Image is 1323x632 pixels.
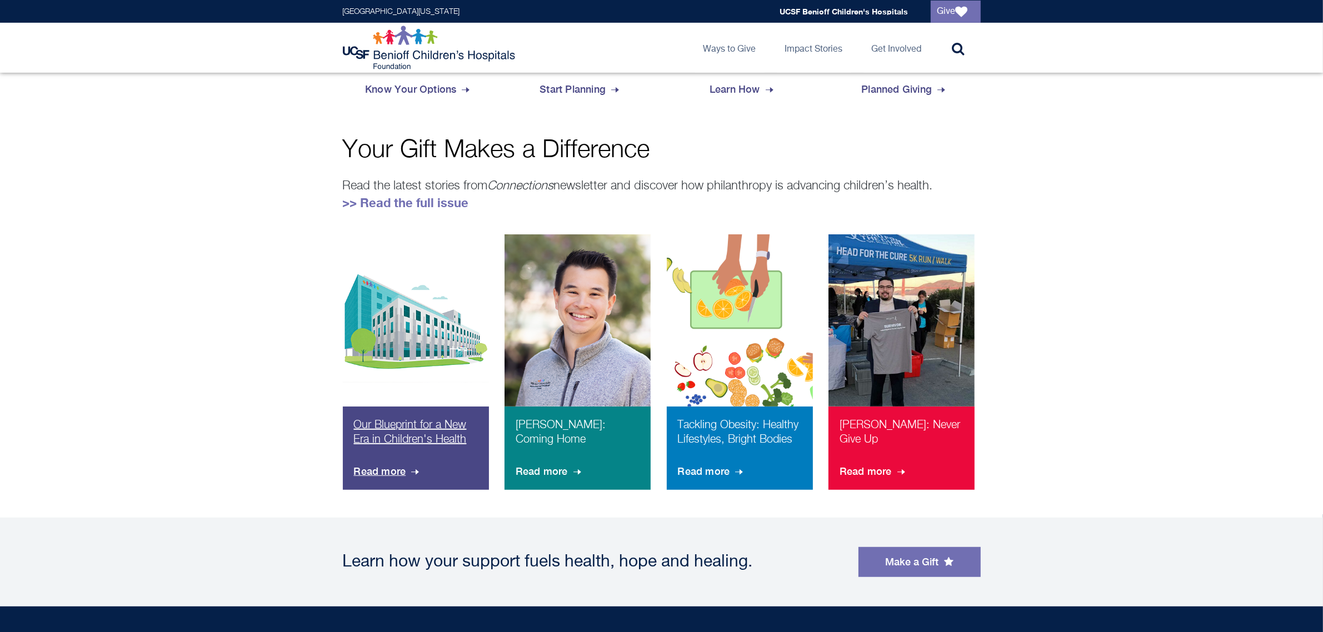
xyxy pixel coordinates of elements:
[695,23,765,73] a: Ways to Give
[780,7,908,16] a: UCSF Benioff Children's Hospitals
[516,418,640,457] p: [PERSON_NAME]: Coming Home
[678,457,746,486] span: Read more
[343,26,518,70] img: Logo for UCSF Benioff Children's Hospitals Foundation
[488,180,554,192] em: Connections
[505,234,651,452] img: Anthony Ong
[365,74,472,104] span: Know Your Options
[840,418,963,457] p: [PERSON_NAME]: Never Give Up
[931,1,981,23] a: Give
[863,23,931,73] a: Get Involved
[343,234,489,490] a: new hospital building graphic Our Blueprint for a New Era in Children's Health Read more
[828,234,975,490] a: Chris after his 5k [PERSON_NAME]: Never Give Up Read more
[343,554,847,570] div: Learn how your support fuels health, hope and healing.
[343,8,460,16] a: [GEOGRAPHIC_DATA][US_STATE]
[861,74,947,104] span: Planned Giving
[343,195,469,210] a: >> Read the full issue
[840,457,907,486] span: Read more
[540,74,621,104] span: Start Planning
[343,177,981,212] p: Read the latest stories from newsletter and discover how philanthropy is advancing children’s hea...
[667,234,813,452] img: healthy bodies graphic
[858,547,981,577] a: Make a Gift
[710,74,776,104] span: Learn How
[776,23,852,73] a: Impact Stories
[667,234,813,490] a: healthy bodies graphic Tackling Obesity: Healthy Lifestyles, Bright Bodies Read more
[516,457,583,486] span: Read more
[828,234,975,452] img: Chris after his 5k
[343,138,981,163] p: Your Gift Makes a Difference
[343,234,489,452] img: new hospital building graphic
[678,418,802,457] p: Tackling Obesity: Healthy Lifestyles, Bright Bodies
[354,457,422,486] span: Read more
[354,418,478,457] p: Our Blueprint for a New Era in Children's Health
[505,234,651,490] a: Anthony Ong [PERSON_NAME]: Coming Home Read more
